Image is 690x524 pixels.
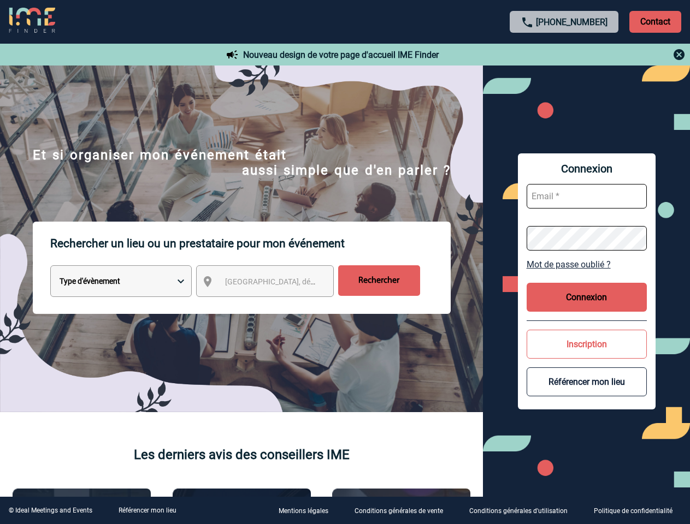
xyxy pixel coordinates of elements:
[629,11,681,33] p: Contact
[461,505,585,516] a: Conditions générales d'utilisation
[527,367,647,396] button: Référencer mon lieu
[338,265,420,296] input: Rechercher
[346,505,461,516] a: Conditions générales de vente
[225,277,377,286] span: [GEOGRAPHIC_DATA], département, région...
[50,222,451,265] p: Rechercher un lieu ou un prestataire pour mon événement
[521,16,534,29] img: call-24-px.png
[527,184,647,209] input: Email *
[594,508,673,515] p: Politique de confidentialité
[527,162,647,175] span: Connexion
[119,507,176,514] a: Référencer mon lieu
[536,17,608,27] a: [PHONE_NUMBER]
[527,259,647,270] a: Mot de passe oublié ?
[270,505,346,516] a: Mentions légales
[279,508,328,515] p: Mentions légales
[9,507,92,514] div: © Ideal Meetings and Events
[527,330,647,359] button: Inscription
[469,508,568,515] p: Conditions générales d'utilisation
[527,283,647,312] button: Connexion
[585,505,690,516] a: Politique de confidentialité
[355,508,443,515] p: Conditions générales de vente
